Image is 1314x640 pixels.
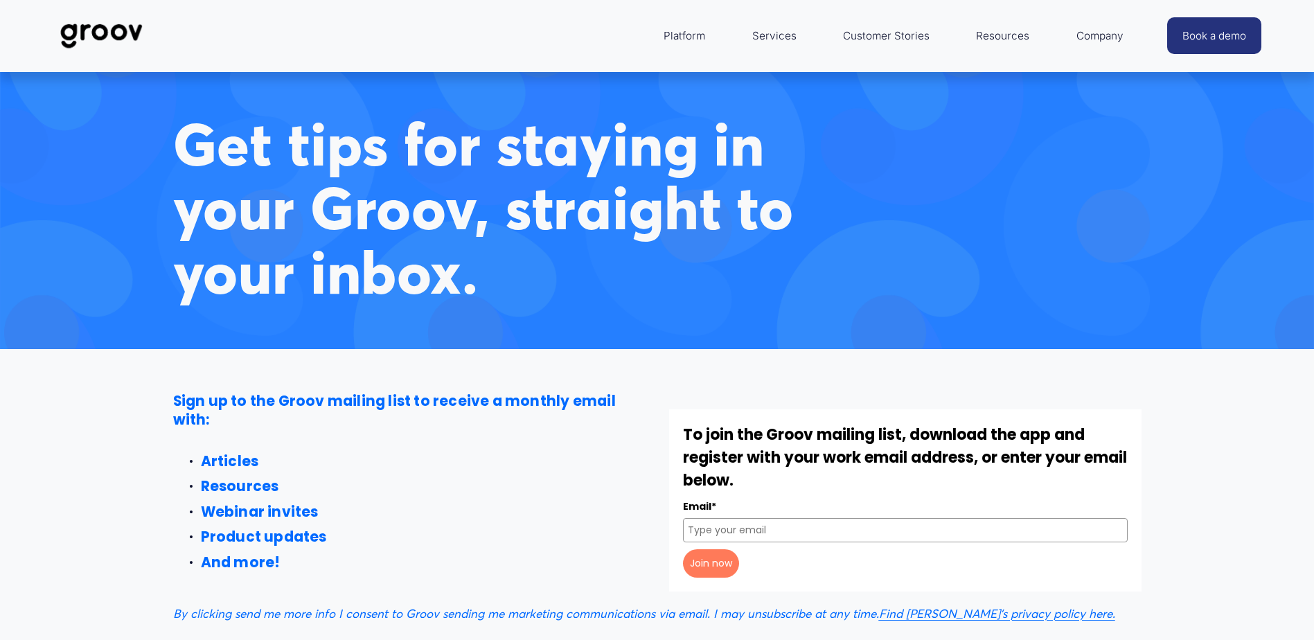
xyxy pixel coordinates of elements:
strong: Webinar invites [201,502,319,522]
a: Customer Stories [836,19,936,53]
a: folder dropdown [1069,19,1130,53]
span: Resources [976,26,1029,46]
span: Platform [664,26,705,46]
input: Type your email [683,518,1128,542]
a: Book a demo [1167,17,1261,54]
a: Find [PERSON_NAME]’s privacy policy here. [879,606,1115,621]
strong: Sign up to the Groov mailing list to receive a monthly email with: [173,391,619,429]
a: folder dropdown [657,19,712,53]
strong: Articles [201,452,259,471]
a: folder dropdown [969,19,1036,53]
div: To join the Groov mailing list, download the app and register with your work email address, or en... [683,423,1128,492]
strong: And more! [201,553,281,572]
span: Company [1076,26,1124,46]
a: Services [745,19,804,53]
em: By clicking send me more info I consent to Groov sending me marketing communications via email. I... [173,606,879,621]
label: Email* [683,499,1128,514]
img: Groov | Workplace Science Platform | Unlock Performance | Drive Results [53,13,150,59]
button: Join now [683,549,739,578]
span: Get tips for staying in your Groov, straight to your inbox. [173,108,809,310]
strong: Resources [201,477,279,496]
strong: Product updates [201,527,327,546]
